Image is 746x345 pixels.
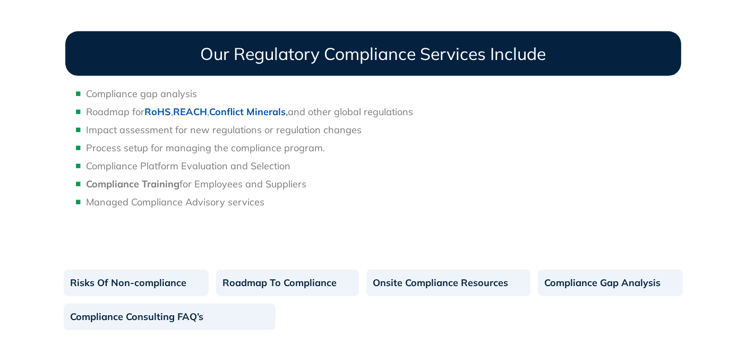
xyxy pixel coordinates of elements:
[87,88,198,100] span: Compliance gap analysis
[87,106,145,118] span: Roadmap for
[87,124,362,136] span: Impact assessment for new regulations or regulation changes
[87,160,291,172] span: Compliance Platform Evaluation and Selection
[87,142,325,154] span: Process setup for managing the compliance program.
[145,106,172,118] a: RoHS
[87,196,265,208] span: Managed Compliance Advisory services
[65,31,681,76] h3: Our Regulatory Compliance Services Include
[216,270,359,296] a: Roadmap To Compliance
[64,304,276,330] a: Compliance Consulting FAQ’s
[87,178,307,190] span: for Employees and Suppliers
[172,106,174,118] span: ,
[288,106,414,118] span: and other global regulations
[538,270,683,296] a: Compliance Gap Analysis
[174,106,208,118] a: REACH
[64,270,209,296] a: Risks Of Non-compliance
[210,106,288,118] b: ,
[366,270,530,296] a: Onsite Compliance Resources
[87,178,180,190] strong: Compliance Training
[208,106,210,118] span: ,
[210,106,286,118] a: Conflict Minerals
